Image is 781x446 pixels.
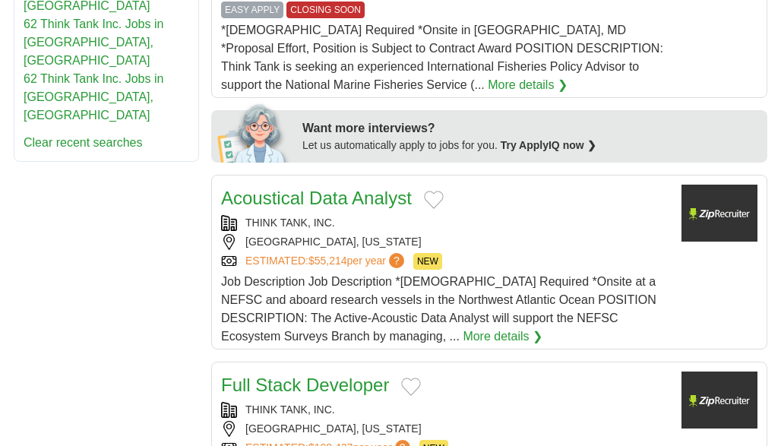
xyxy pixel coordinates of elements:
div: [GEOGRAPHIC_DATA], [US_STATE] [221,421,669,437]
a: ESTIMATED:$55,214per year? [245,253,407,270]
div: [GEOGRAPHIC_DATA], [US_STATE] [221,234,669,250]
div: THINK TANK, INC. [221,402,669,418]
span: CLOSING SOON [286,2,365,18]
img: Company logo [681,185,757,242]
span: NEW [413,253,442,270]
span: *[DEMOGRAPHIC_DATA] Required *Onsite in [GEOGRAPHIC_DATA], MD *Proposal Effort, Position is Subje... [221,24,663,91]
a: More details ❯ [463,327,542,346]
div: Let us automatically apply to jobs for you. [302,138,758,153]
button: Add to favorite jobs [401,378,421,396]
div: THINK TANK, INC. [221,215,669,231]
a: Try ApplyIQ now ❯ [501,139,596,151]
img: Company logo [681,372,757,429]
a: Full Stack Developer [221,375,389,395]
div: Want more interviews? [302,119,758,138]
img: apply-iq-scientist.png [217,102,291,163]
a: Acoustical Data Analyst [221,188,412,208]
span: Job Description Job Description *[DEMOGRAPHIC_DATA] Required *Onsite at a NEFSC and aboard resear... [221,275,656,343]
a: 62 Think Tank Inc. Jobs in [GEOGRAPHIC_DATA], [GEOGRAPHIC_DATA] [24,72,163,122]
span: ? [389,253,404,268]
button: Add to favorite jobs [424,191,444,209]
span: EASY APPLY [221,2,283,18]
a: 62 Think Tank Inc. Jobs in [GEOGRAPHIC_DATA], [GEOGRAPHIC_DATA] [24,17,163,67]
span: $55,214 [308,255,347,267]
a: More details ❯ [488,76,568,94]
a: Clear recent searches [24,136,143,149]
